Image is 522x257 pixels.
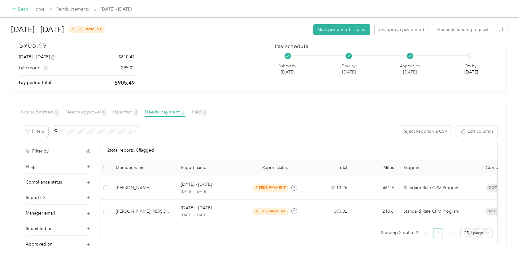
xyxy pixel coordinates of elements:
div: Page Size [460,228,493,238]
div: Back [12,6,28,13]
span: Showing 2 out of 2 [381,228,418,237]
p: $95.02 [121,64,135,71]
p: [DATE] [279,69,297,75]
span: 2 [181,109,185,116]
td: 461.8 [352,176,399,200]
span: Rejected [113,109,138,115]
span: needs payment [68,26,105,33]
p: Pay by [464,64,478,69]
span: right [449,232,452,235]
td: Standard Rate CPM Program [399,200,476,223]
p: [DATE] - [DATE] [181,181,212,188]
p: [DATE] - [DATE] [181,205,212,211]
div: [DATE] - [DATE] [19,54,55,60]
p: Approve by [400,64,420,69]
td: 248.6 [352,200,399,223]
p: [DATE] [400,69,420,75]
span: Compliance status [26,179,62,185]
span: Not submitted [21,109,59,115]
td: $113.26 [306,176,352,200]
button: Reject Reports via CSV [398,126,452,137]
span: Generate funding request [437,26,489,33]
button: Edit columns [456,126,498,137]
span: Approved on [26,241,53,247]
h1: [DATE] - [DATE] [11,22,64,37]
span: 25 / page [464,228,489,238]
span: Submitted on [26,225,53,232]
p: [DATE] [342,69,356,75]
span: Report status [249,165,301,170]
p: Filter by [26,148,49,154]
div: [PERSON_NAME] [PERSON_NAME] [116,208,171,215]
button: Mark pay period as paid [313,24,370,35]
button: right [446,228,455,238]
th: Program [399,159,476,176]
span: Needs approval [65,109,107,115]
p: $905.49 [115,79,135,87]
span: Manager email [26,210,55,216]
li: 1 [433,228,443,238]
td: $90.02 [306,200,352,223]
li: Next Page [446,228,455,238]
a: Reimbursements [57,7,89,12]
p: Standard Rate CPM Program [404,208,471,215]
button: Unapprove pay period [375,24,429,35]
div: [PERSON_NAME] [116,184,171,191]
div: Member name [116,165,171,170]
span: Paid [192,109,207,115]
span: Flags [26,163,36,170]
span: needs payment [253,208,289,215]
div: Total [311,165,347,170]
p: [DATE] - [DATE] [181,189,239,195]
p: Fund by [342,64,356,69]
span: [DATE] - [DATE] [101,6,132,12]
span: 0 [54,109,59,116]
span: 0 [134,109,138,116]
span: 6 [202,109,207,116]
div: 2 total reports, 0 flagged [101,141,498,159]
span: needs payment [253,184,289,191]
button: left [421,228,431,238]
span: 0 [102,109,107,116]
button: Generate funding request [433,24,493,35]
p: Submit by [279,64,297,69]
iframe: Everlance-gr Chat Button Frame [487,222,522,257]
p: Standard Rate CPM Program [404,184,471,191]
p: Pay period total [19,79,51,86]
div: Miles [357,165,394,170]
li: Previous Page [421,228,431,238]
p: $810.47 [119,54,135,60]
a: 1 [433,228,443,238]
a: Home [33,7,45,12]
p: [DATE] [464,69,478,75]
button: Filters [21,126,48,137]
span: left [424,232,428,235]
div: Late reports [19,64,48,71]
span: Needs payment [145,109,185,115]
span: Report ID [26,194,45,201]
th: Member name [111,159,176,176]
th: Report name [176,159,244,176]
td: Standard Rate CPM Program [399,176,476,200]
p: [DATE] - [DATE] [181,213,239,218]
